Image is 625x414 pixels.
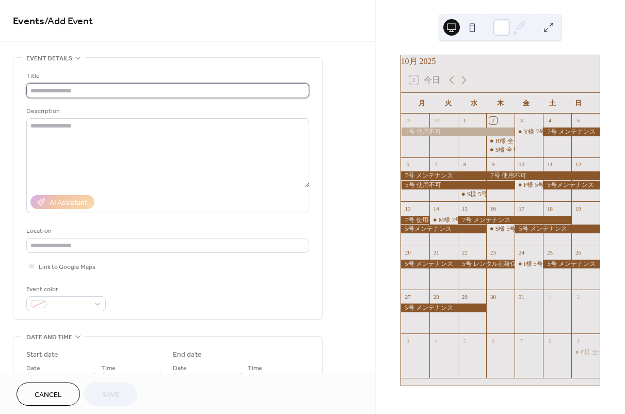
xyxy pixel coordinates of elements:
[432,293,440,300] div: 28
[404,117,412,124] div: 29
[489,293,497,300] div: 30
[26,363,40,374] span: Date
[409,93,435,114] div: 月
[524,128,558,136] div: Y様 7号予約
[26,53,72,64] span: Event details
[518,249,525,257] div: 24
[26,226,307,236] div: Location
[401,128,515,136] div: 7号 使用不可
[518,293,525,300] div: 31
[404,337,412,344] div: 3
[574,117,582,124] div: 5
[461,93,487,114] div: 水
[173,349,202,360] div: End date
[404,204,412,212] div: 13
[571,348,600,357] div: F様 全サイズ予約
[524,181,557,189] div: F様 5号予約
[489,117,497,124] div: 2
[39,262,95,273] span: Link to Google Maps
[401,171,486,180] div: 7号 メンテナンス
[173,363,187,374] span: Date
[546,204,554,212] div: 18
[26,349,58,360] div: Start date
[458,216,571,225] div: 7号 メンテナンス
[486,146,515,154] div: S様 全サイズ試着
[401,304,486,312] div: 5号 メンテナンス
[546,249,554,257] div: 25
[432,117,440,124] div: 30
[518,161,525,168] div: 10
[518,117,525,124] div: 3
[461,204,469,212] div: 15
[489,337,497,344] div: 6
[495,137,545,146] div: H様 全サイズ試着
[495,225,528,233] div: S様 5号予約
[566,93,591,114] div: 日
[461,337,469,344] div: 5
[518,204,525,212] div: 17
[13,11,44,31] a: Events
[458,260,515,268] div: 5号 レンタル前確保
[461,117,469,124] div: 1
[546,293,554,300] div: 1
[404,161,412,168] div: 6
[515,260,543,268] div: I様 5号レンタル
[432,337,440,344] div: 4
[546,337,554,344] div: 8
[461,293,469,300] div: 29
[574,204,582,212] div: 19
[515,181,543,189] div: F様 5号予約
[432,249,440,257] div: 21
[489,204,497,212] div: 16
[574,249,582,257] div: 26
[495,146,544,154] div: S様 全サイズ試着
[489,249,497,257] div: 23
[401,216,429,225] div: 7号 使用不可
[524,260,568,268] div: I様 5号レンタル
[17,383,80,406] button: Cancel
[101,363,116,374] span: Time
[487,93,513,114] div: 木
[461,161,469,168] div: 8
[489,161,497,168] div: 9
[429,216,458,225] div: M様 7号予約
[486,171,600,180] div: 7号 使用不可
[486,137,515,146] div: H様 全サイズ試着
[539,93,565,114] div: 土
[404,249,412,257] div: 20
[432,161,440,168] div: 7
[574,337,582,344] div: 9
[543,181,600,189] div: 5号メンテナンス
[546,161,554,168] div: 11
[435,93,461,114] div: 火
[432,204,440,212] div: 14
[401,260,458,268] div: 5号 メンテナンス
[26,71,307,82] div: Title
[543,128,600,136] div: 7号 メンテナンス
[26,106,307,117] div: Description
[467,190,500,199] div: S様 5号試着
[401,225,486,233] div: 5号メンテナンス
[514,93,539,114] div: 金
[404,293,412,300] div: 27
[543,260,600,268] div: 5号 メンテナンス
[401,55,600,68] div: 10月 2025
[574,293,582,300] div: 2
[439,216,474,225] div: M様 7号予約
[515,225,600,233] div: 5号 メンテナンス
[35,390,62,401] span: Cancel
[401,181,515,189] div: 5号 使用不可
[44,11,93,31] span: / Add Event
[26,284,104,295] div: Event color
[26,332,72,343] span: Date and time
[458,190,486,199] div: S様 5号試着
[486,225,515,233] div: S様 5号予約
[248,363,262,374] span: Time
[515,128,543,136] div: Y様 7号予約
[518,337,525,344] div: 7
[546,117,554,124] div: 4
[574,161,582,168] div: 12
[461,249,469,257] div: 22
